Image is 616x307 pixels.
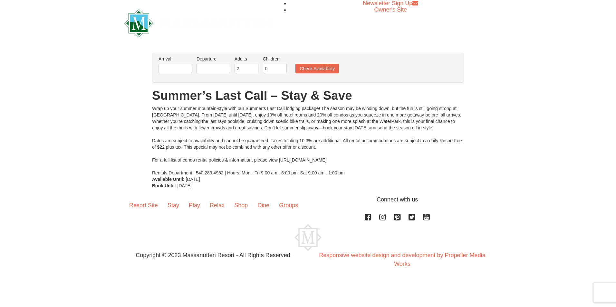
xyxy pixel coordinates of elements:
[120,251,308,260] p: Copyright © 2023 Massanutten Resort - All Rights Reserved.
[124,9,272,37] img: Massanutten Resort Logo
[319,252,485,267] a: Responsive website design and development by Propeller Media Works
[274,195,303,215] a: Groups
[295,64,339,73] button: Check Availability
[294,224,322,251] img: Massanutten Resort Logo
[124,195,492,204] p: Connect with us
[186,177,200,182] span: [DATE]
[205,195,229,215] a: Relax
[178,183,192,188] span: [DATE]
[235,56,258,62] label: Adults
[152,89,464,102] h1: Summer’s Last Call – Stay & Save
[374,6,407,13] a: Owner's Site
[152,105,464,176] div: Wrap up your summer mountain-style with our Summer’s Last Call lodging package! The season may be...
[197,56,230,62] label: Departure
[159,56,192,62] label: Arrival
[152,177,185,182] strong: Available Until:
[253,195,274,215] a: Dine
[263,56,287,62] label: Children
[163,195,184,215] a: Stay
[184,195,205,215] a: Play
[124,195,163,215] a: Resort Site
[229,195,253,215] a: Shop
[152,183,176,188] strong: Book Until:
[124,15,272,30] a: Massanutten Resort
